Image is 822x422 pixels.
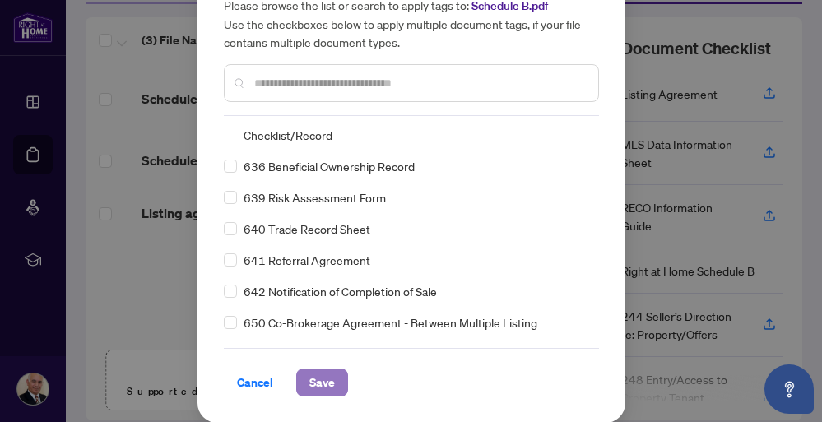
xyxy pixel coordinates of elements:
span: 640 Trade Record Sheet [244,220,370,238]
button: Save [296,369,348,396]
span: Save [309,369,335,396]
span: Cancel [237,369,273,396]
span: 641 Referral Agreement [244,251,370,269]
button: Cancel [224,369,286,396]
span: 639 Risk Assessment Form [244,188,386,206]
span: 636 Beneficial Ownership Record [244,157,415,175]
span: 650 Co-Brokerage Agreement - Between Multiple Listing Brokerages [244,313,589,350]
span: 642 Notification of Completion of Sale [244,282,437,300]
button: Open asap [764,364,814,414]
